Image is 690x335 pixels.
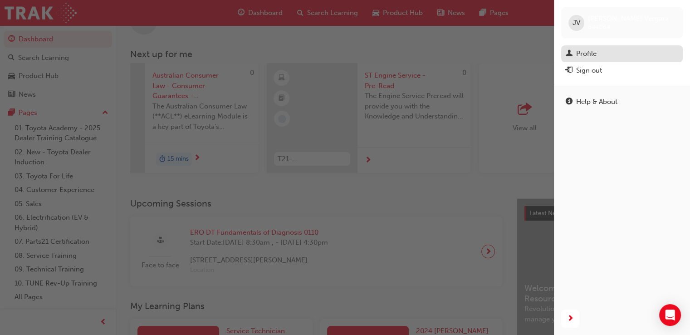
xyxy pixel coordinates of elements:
span: info-icon [566,98,573,106]
div: Profile [576,49,597,59]
span: JV [573,18,580,28]
button: Sign out [561,62,683,79]
span: 644064 [588,23,610,31]
a: Help & About [561,94,683,110]
div: Open Intercom Messenger [659,304,681,326]
span: next-icon [567,313,574,325]
a: Profile [561,45,683,62]
span: [PERSON_NAME] Vergara [588,15,669,23]
span: exit-icon [566,67,573,75]
div: Sign out [576,65,602,76]
span: man-icon [566,50,573,58]
div: Help & About [576,97,617,107]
